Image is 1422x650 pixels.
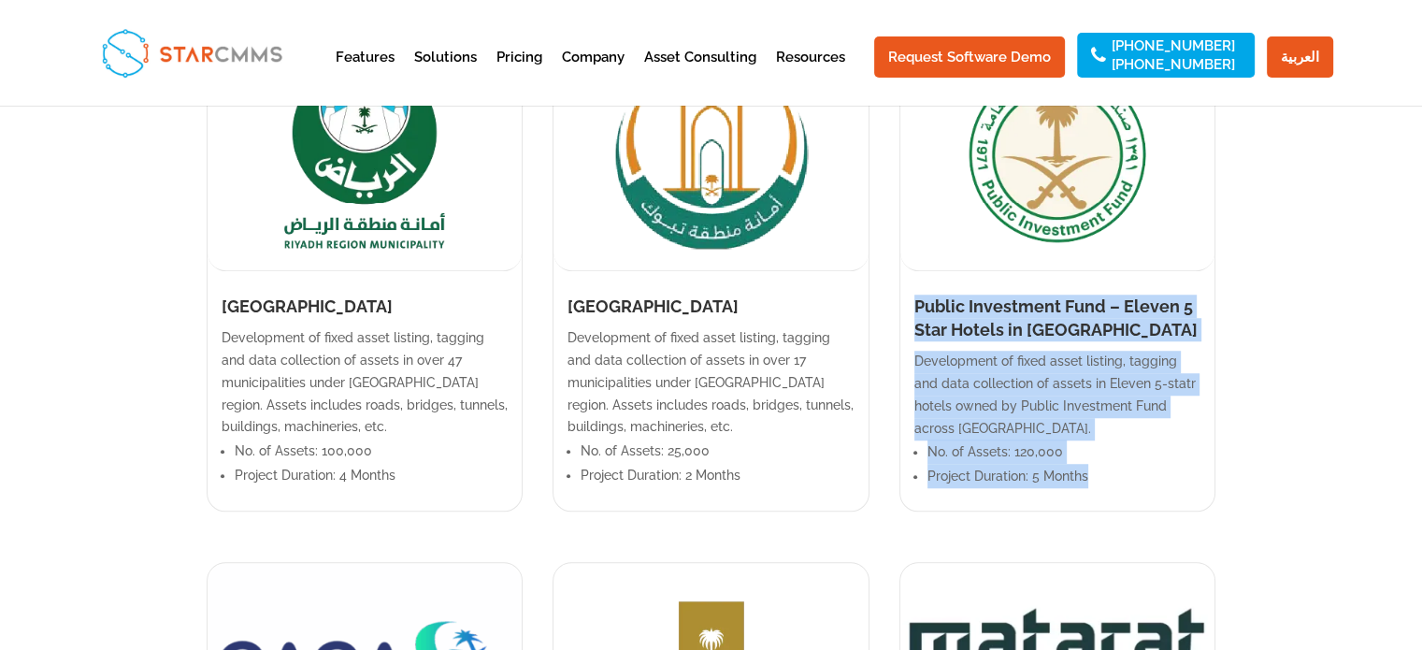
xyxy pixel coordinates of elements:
p: Development of fixed asset listing, tagging and data collection of assets in over 17 municipaliti... [567,327,854,439]
li: No. of Assets: 120,000 [927,440,1200,464]
iframe: Chat Widget [1111,448,1422,650]
a: Resources [776,51,845,96]
a: [PHONE_NUMBER] [1112,58,1235,71]
li: No. of Assets: 100,000 [235,439,508,463]
h1: [GEOGRAPHIC_DATA] [222,295,508,327]
img: Public Investment Fund [900,36,1214,270]
a: Company [562,51,625,96]
p: Development of fixed asset listing, tagging and data collection of assets in Eleven 5-statr hotel... [914,351,1200,440]
li: Project Duration: 5 Months [927,464,1200,488]
img: Riyadh Region Municipality [208,36,522,270]
a: [PHONE_NUMBER] [1112,39,1235,52]
a: Asset Consulting [644,51,756,96]
a: Pricing [496,51,542,96]
img: Municipality Of Tabuk [553,36,868,270]
a: Request Software Demo [874,36,1065,78]
a: Features [336,51,395,96]
p: Development of fixed asset listing, tagging and data collection of assets in over 47 municipaliti... [222,327,508,439]
li: Project Duration: 2 Months [581,463,854,487]
a: العربية [1267,36,1333,78]
li: Project Duration: 4 Months [235,463,508,487]
li: No. of Assets: 25,000 [581,439,854,463]
h1: [GEOGRAPHIC_DATA] [567,295,854,327]
a: Solutions [414,51,477,96]
img: StarCMMS [93,21,290,85]
h1: Public Investment Fund – Eleven 5 Star Hotels in [GEOGRAPHIC_DATA] [914,295,1200,351]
